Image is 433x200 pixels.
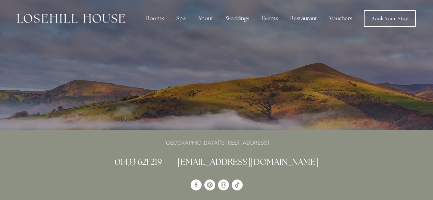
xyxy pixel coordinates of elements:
[220,12,255,25] div: Weddings
[364,10,416,27] a: Book Your Stay
[17,14,125,23] img: Losehill House
[285,12,322,25] div: Restaurant
[141,12,169,25] div: Rooms
[115,156,162,167] a: 01433 621 219
[218,179,229,190] a: Instagram
[53,138,380,147] p: [GEOGRAPHIC_DATA][STREET_ADDRESS]
[204,179,215,190] a: Pinterest
[232,179,243,190] a: TikTok
[171,12,191,25] div: Spa
[177,156,319,167] a: [EMAIL_ADDRESS][DOMAIN_NAME]
[256,12,283,25] div: Events
[191,179,202,190] a: Losehill House Hotel & Spa
[324,12,358,25] a: Vouchers
[192,12,219,25] div: About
